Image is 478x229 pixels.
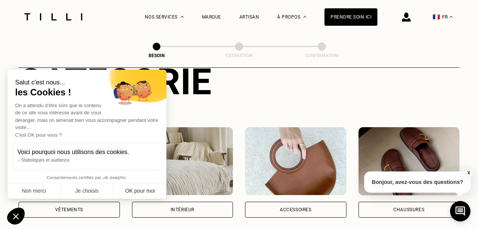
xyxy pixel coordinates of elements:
[22,13,85,20] img: Logo du service de couturière Tilli
[402,12,411,22] img: icône connexion
[358,127,460,195] img: Chaussures
[55,207,83,212] div: Vêtements
[181,16,184,18] img: Menu déroulant
[280,207,312,212] div: Accessoires
[284,53,360,58] div: Confirmation
[364,171,471,193] p: Bonjour, avez-vous des questions?
[119,53,194,58] div: Besoin
[19,61,459,103] div: Catégorie
[324,8,377,26] a: Prendre soin ici
[303,16,306,18] img: Menu déroulant à propos
[393,207,424,212] div: Chaussures
[202,14,221,20] a: Marque
[132,127,233,195] img: Intérieur
[433,13,440,20] span: 🇫🇷
[245,127,346,195] img: Accessoires
[450,16,453,18] img: menu déroulant
[201,53,277,58] div: Estimation
[239,14,259,20] a: Artisan
[465,169,472,177] button: X
[171,207,194,212] div: Intérieur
